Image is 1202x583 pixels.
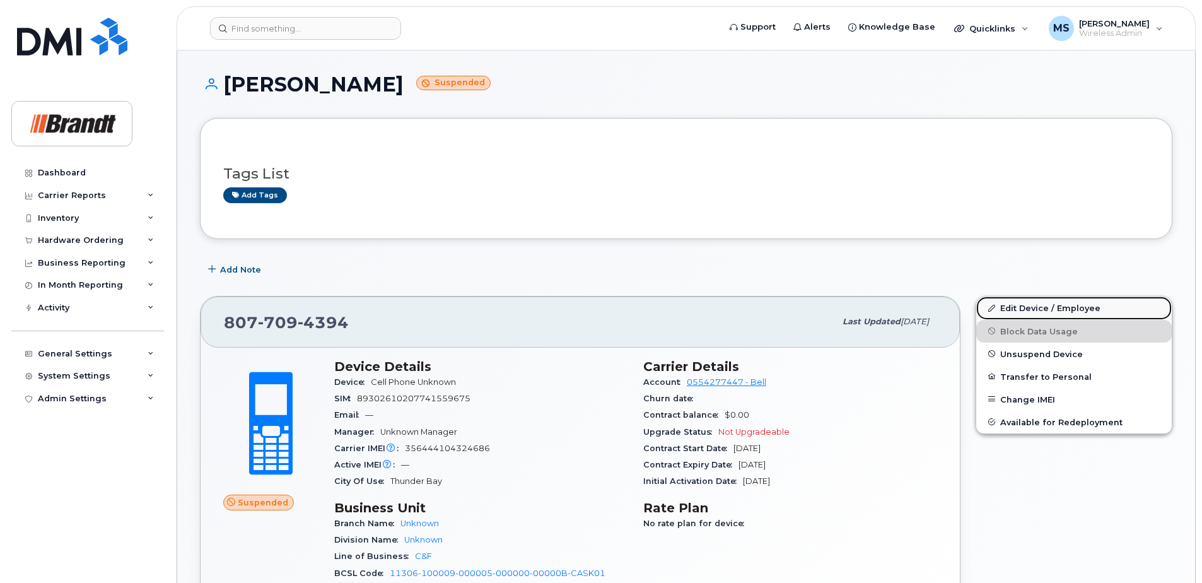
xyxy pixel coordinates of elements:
[334,535,404,545] span: Division Name
[365,410,373,420] span: —
[733,444,761,453] span: [DATE]
[643,394,699,403] span: Churn date
[298,313,349,332] span: 4394
[416,76,491,90] small: Suspended
[643,427,718,437] span: Upgrade Status
[223,187,287,203] a: Add tags
[334,551,415,561] span: Line of Business
[400,519,439,528] a: Unknown
[1000,349,1083,358] span: Unsuspend Device
[390,568,605,578] a: 11306-100009-000005-000000-00000B-CASK01
[643,460,738,469] span: Contract Expiry Date
[643,444,733,453] span: Contract Start Date
[643,476,743,486] span: Initial Activation Date
[976,297,1172,319] a: Edit Device / Employee
[901,317,929,326] span: [DATE]
[401,460,409,469] span: —
[976,411,1172,433] button: Available for Redeployment
[334,394,357,403] span: SIM
[224,313,349,332] span: 807
[334,460,401,469] span: Active IMEI
[334,519,400,528] span: Branch Name
[334,500,628,515] h3: Business Unit
[380,427,457,437] span: Unknown Manager
[643,377,687,387] span: Account
[334,568,390,578] span: BCSL Code
[725,410,749,420] span: $0.00
[357,394,470,403] span: 89302610207741559675
[643,500,937,515] h3: Rate Plan
[200,73,1172,95] h1: [PERSON_NAME]
[390,476,442,486] span: Thunder Bay
[718,427,790,437] span: Not Upgradeable
[643,359,937,374] h3: Carrier Details
[405,444,490,453] span: 356444104324686
[976,365,1172,388] button: Transfer to Personal
[334,444,405,453] span: Carrier IMEI
[404,535,443,545] a: Unknown
[643,410,725,420] span: Contract balance
[334,476,390,486] span: City Of Use
[238,497,288,509] span: Suspended
[643,519,750,528] span: No rate plan for device
[220,264,261,276] span: Add Note
[223,166,1149,182] h3: Tags List
[334,359,628,374] h3: Device Details
[976,320,1172,343] button: Block Data Usage
[738,460,766,469] span: [DATE]
[415,551,432,561] a: C&F
[334,427,380,437] span: Manager
[843,317,901,326] span: Last updated
[334,377,371,387] span: Device
[687,377,766,387] a: 0554277447 - Bell
[743,476,770,486] span: [DATE]
[371,377,456,387] span: Cell Phone Unknown
[976,343,1172,365] button: Unsuspend Device
[334,410,365,420] span: Email
[976,388,1172,411] button: Change IMEI
[200,258,272,281] button: Add Note
[1000,417,1123,427] span: Available for Redeployment
[258,313,298,332] span: 709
